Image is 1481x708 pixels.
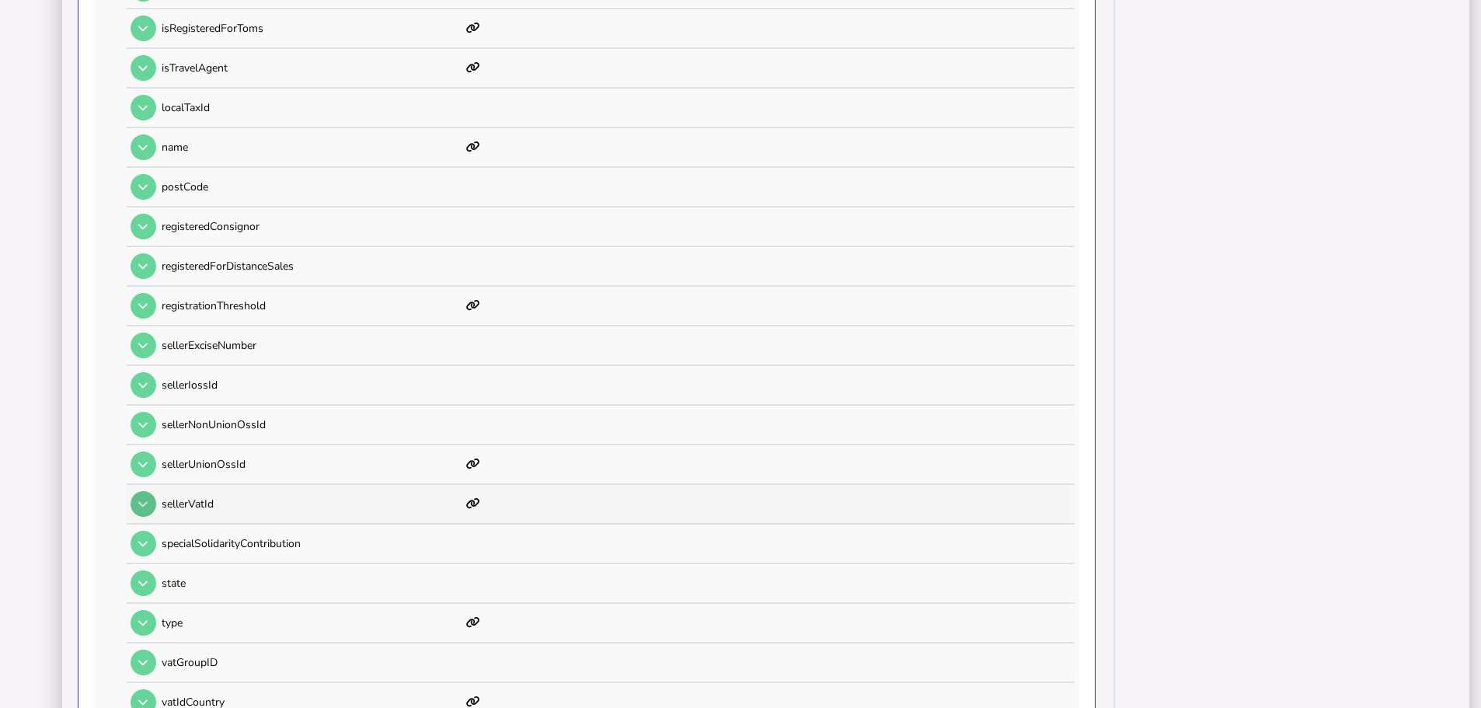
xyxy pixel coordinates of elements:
[131,253,156,279] button: Open
[162,536,461,551] p: specialSolidarityContribution
[162,655,461,670] p: vatGroupID
[162,338,461,353] p: sellerExciseNumber
[162,457,461,472] p: sellerUnionOssId
[131,55,156,81] button: Open
[131,531,156,556] button: Open
[466,498,480,509] i: This item has mappings defined
[131,293,156,319] button: Open
[131,16,156,41] button: Open
[162,140,461,155] p: name
[466,141,480,152] i: This item has mappings defined
[131,452,156,477] button: Open
[466,459,480,469] i: This item has mappings defined
[162,497,461,511] p: sellerVatId
[466,696,480,707] i: This item has mappings defined
[131,214,156,239] button: Open
[162,378,461,392] p: sellerIossId
[162,417,461,432] p: sellerNonUnionOssId
[162,259,461,274] p: registeredForDistanceSales
[162,100,461,115] p: localTaxId
[466,23,480,33] i: This item has mappings defined
[131,333,156,358] button: Open
[466,617,480,628] i: This item has mappings defined
[162,21,461,36] p: isRegisteredForToms
[162,576,461,591] p: state
[131,174,156,200] button: Open
[131,134,156,160] button: Open
[131,650,156,675] button: Open
[131,610,156,636] button: Open
[162,61,461,75] p: isTravelAgent
[162,219,461,234] p: registeredConsignor
[466,62,480,73] i: This item has mappings defined
[162,616,461,630] p: type
[131,412,156,438] button: Open
[131,491,156,517] button: Open
[131,372,156,398] button: Open
[131,95,156,120] button: Open
[162,180,461,194] p: postCode
[162,298,461,313] p: registrationThreshold
[466,300,480,311] i: This item has mappings defined
[131,570,156,596] button: Open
